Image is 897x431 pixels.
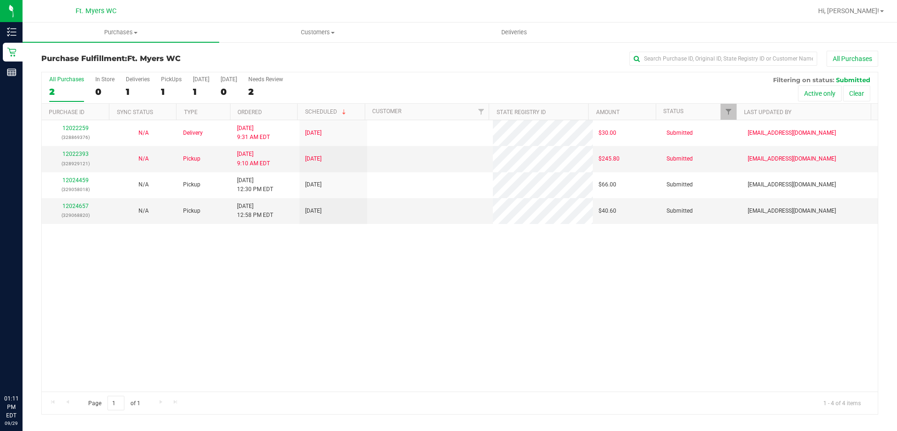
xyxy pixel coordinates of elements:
[80,396,148,410] span: Page of 1
[473,104,489,120] a: Filter
[836,76,870,84] span: Submitted
[305,154,322,163] span: [DATE]
[4,420,18,427] p: 09/29
[193,76,209,83] div: [DATE]
[138,154,149,163] button: N/A
[49,109,84,115] a: Purchase ID
[138,180,149,189] button: N/A
[221,86,237,97] div: 0
[47,159,104,168] p: (328929121)
[183,180,200,189] span: Pickup
[305,180,322,189] span: [DATE]
[843,85,870,101] button: Clear
[95,76,115,83] div: In Store
[667,180,693,189] span: Submitted
[47,211,104,220] p: (329068820)
[748,154,836,163] span: [EMAIL_ADDRESS][DOMAIN_NAME]
[596,109,620,115] a: Amount
[62,151,89,157] a: 12022393
[23,23,219,42] a: Purchases
[138,155,149,162] span: Not Applicable
[62,203,89,209] a: 12024657
[816,396,868,410] span: 1 - 4 of 4 items
[598,129,616,138] span: $30.00
[117,109,153,115] a: Sync Status
[219,23,416,42] a: Customers
[248,76,283,83] div: Needs Review
[193,86,209,97] div: 1
[4,394,18,420] p: 01:11 PM EDT
[237,176,273,194] span: [DATE] 12:30 PM EDT
[827,51,878,67] button: All Purchases
[629,52,817,66] input: Search Purchase ID, Original ID, State Registry ID or Customer Name...
[7,47,16,57] inline-svg: Retail
[107,396,124,410] input: 1
[748,207,836,215] span: [EMAIL_ADDRESS][DOMAIN_NAME]
[237,124,270,142] span: [DATE] 9:31 AM EDT
[138,129,149,138] button: N/A
[667,154,693,163] span: Submitted
[598,207,616,215] span: $40.60
[28,354,39,366] iframe: Resource center unread badge
[138,181,149,188] span: Not Applicable
[305,207,322,215] span: [DATE]
[305,129,322,138] span: [DATE]
[598,180,616,189] span: $66.00
[9,356,38,384] iframe: Resource center
[721,104,736,120] a: Filter
[49,86,84,97] div: 2
[138,207,149,215] button: N/A
[221,76,237,83] div: [DATE]
[23,28,219,37] span: Purchases
[489,28,540,37] span: Deliveries
[62,177,89,184] a: 12024459
[744,109,791,115] a: Last Updated By
[305,108,348,115] a: Scheduled
[598,154,620,163] span: $245.80
[667,129,693,138] span: Submitted
[416,23,613,42] a: Deliveries
[7,68,16,77] inline-svg: Reports
[237,150,270,168] span: [DATE] 9:10 AM EDT
[748,129,836,138] span: [EMAIL_ADDRESS][DOMAIN_NAME]
[818,7,879,15] span: Hi, [PERSON_NAME]!
[41,54,320,63] h3: Purchase Fulfillment:
[76,7,116,15] span: Ft. Myers WC
[7,27,16,37] inline-svg: Inventory
[798,85,842,101] button: Active only
[95,86,115,97] div: 0
[248,86,283,97] div: 2
[49,76,84,83] div: All Purchases
[372,108,401,115] a: Customer
[183,207,200,215] span: Pickup
[183,154,200,163] span: Pickup
[184,109,198,115] a: Type
[138,208,149,214] span: Not Applicable
[47,185,104,194] p: (329058018)
[127,54,181,63] span: Ft. Myers WC
[238,109,262,115] a: Ordered
[237,202,273,220] span: [DATE] 12:58 PM EDT
[126,86,150,97] div: 1
[497,109,546,115] a: State Registry ID
[667,207,693,215] span: Submitted
[663,108,683,115] a: Status
[748,180,836,189] span: [EMAIL_ADDRESS][DOMAIN_NAME]
[47,133,104,142] p: (328869376)
[62,125,89,131] a: 12022259
[138,130,149,136] span: Not Applicable
[161,86,182,97] div: 1
[220,28,415,37] span: Customers
[773,76,834,84] span: Filtering on status:
[183,129,203,138] span: Delivery
[161,76,182,83] div: PickUps
[126,76,150,83] div: Deliveries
